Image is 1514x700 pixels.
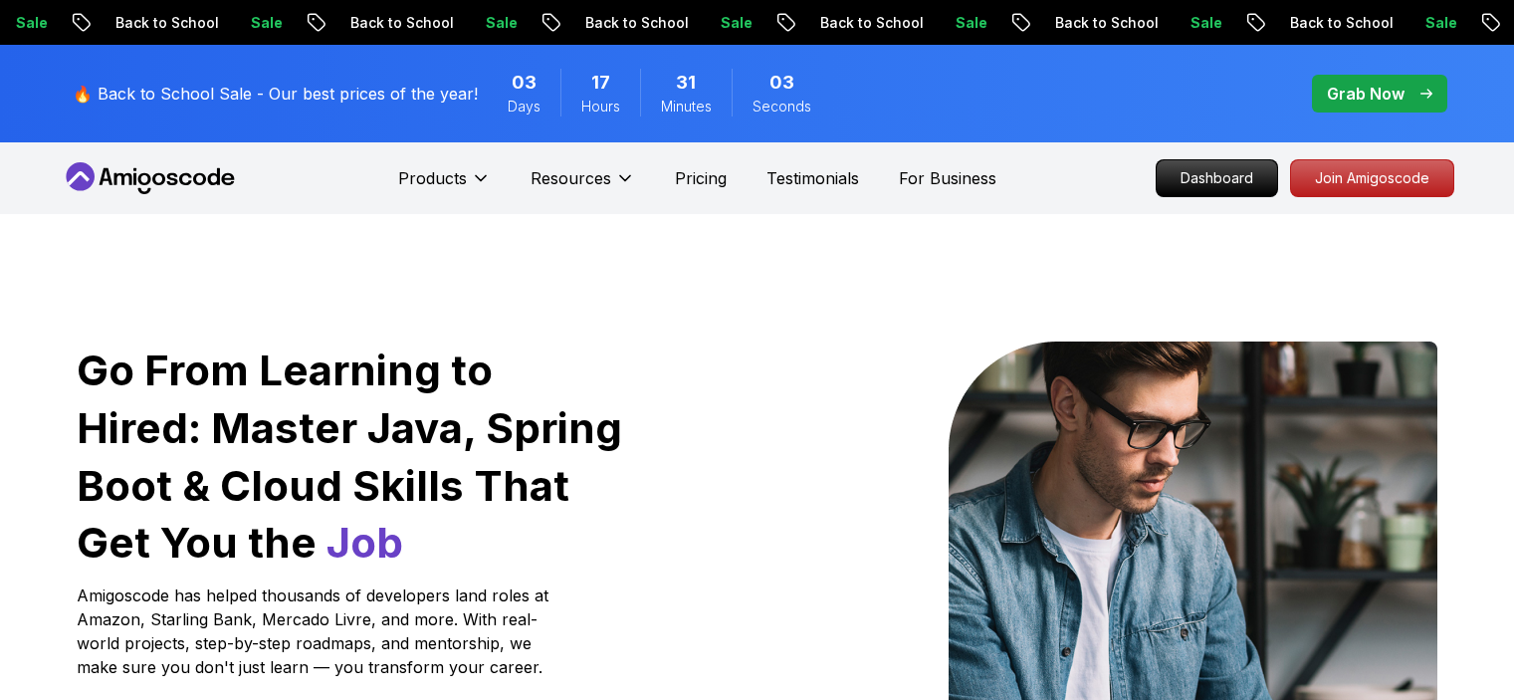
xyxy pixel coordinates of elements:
[1038,13,1174,33] p: Back to School
[803,13,939,33] p: Back to School
[581,97,620,117] span: Hours
[1290,159,1454,197] a: Join Amigoscode
[591,69,610,97] span: 17 Hours
[661,97,712,117] span: Minutes
[333,13,469,33] p: Back to School
[675,166,727,190] a: Pricing
[398,166,491,206] button: Products
[568,13,704,33] p: Back to School
[1157,160,1277,196] p: Dashboard
[469,13,533,33] p: Sale
[1291,160,1453,196] p: Join Amigoscode
[398,166,467,190] p: Products
[1327,82,1405,106] p: Grab Now
[77,342,625,572] h1: Go From Learning to Hired: Master Java, Spring Boot & Cloud Skills That Get You the
[753,97,811,117] span: Seconds
[73,82,478,106] p: 🔥 Back to School Sale - Our best prices of the year!
[704,13,767,33] p: Sale
[1174,13,1237,33] p: Sale
[531,166,611,190] p: Resources
[99,13,234,33] p: Back to School
[766,166,859,190] a: Testimonials
[769,69,794,97] span: 3 Seconds
[899,166,996,190] a: For Business
[1156,159,1278,197] a: Dashboard
[939,13,1002,33] p: Sale
[512,69,537,97] span: 3 Days
[1273,13,1408,33] p: Back to School
[508,97,541,117] span: Days
[531,166,635,206] button: Resources
[77,583,554,679] p: Amigoscode has helped thousands of developers land roles at Amazon, Starling Bank, Mercado Livre,...
[1408,13,1472,33] p: Sale
[676,69,696,97] span: 31 Minutes
[234,13,298,33] p: Sale
[326,517,403,568] span: Job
